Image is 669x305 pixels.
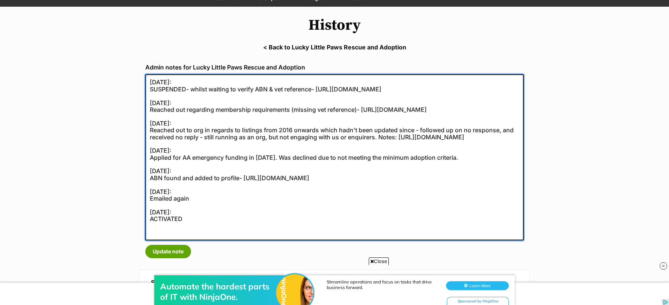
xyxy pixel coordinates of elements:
span: Close [369,257,389,265]
div: Automate the hardest parts of IT with NinjaOne. [160,21,279,42]
button: Learn More [446,21,509,30]
label: Admin notes for Lucky Little Paws Rescue and Adoption [145,64,524,71]
textarea: [DATE]: SUSPENDED- whilst waiting to verify ABN & vet reference- [URL][DOMAIN_NAME] [DATE]: Reach... [145,74,524,240]
div: Streamline operations and focus on tasks that drive business forward. [327,19,438,30]
button: Update note [145,245,191,258]
div: Sponsored by NinjaOne [447,36,509,46]
img: Automate the hardest parts of IT with NinjaOne. [276,14,313,51]
img: close_rtb.svg [660,262,667,270]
